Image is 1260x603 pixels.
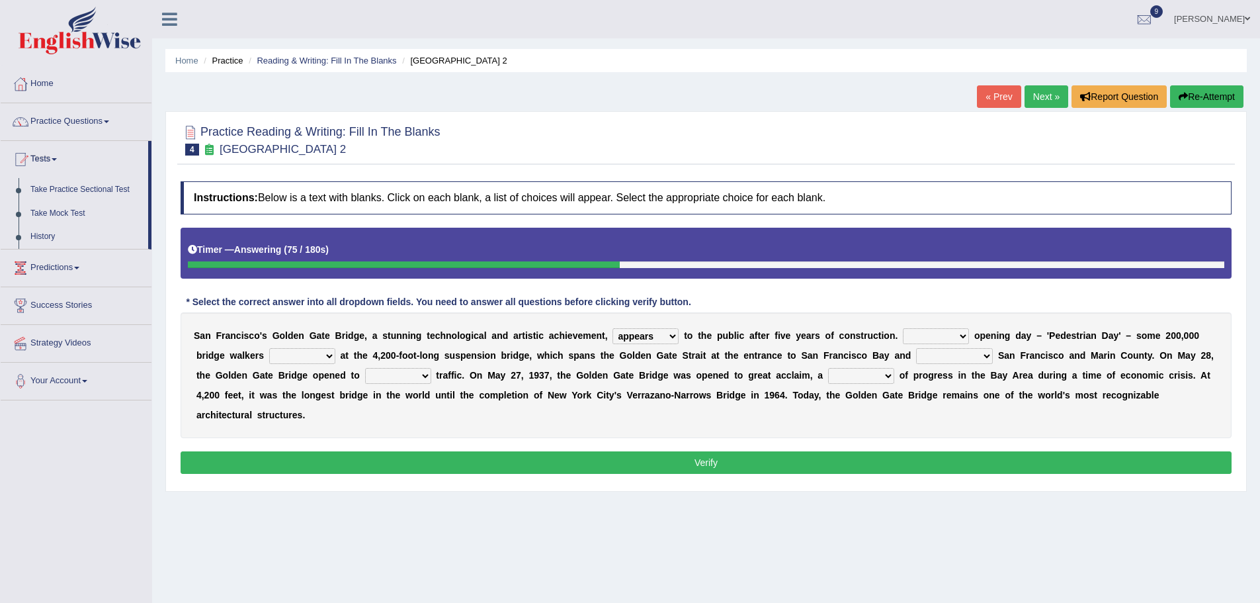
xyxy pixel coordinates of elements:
[484,330,487,341] b: l
[1005,330,1011,341] b: g
[364,330,367,341] b: ,
[777,350,782,361] b: e
[205,330,211,341] b: n
[440,330,446,341] b: h
[474,330,479,341] b: c
[894,350,900,361] b: a
[1,287,151,320] a: Success Stories
[1176,330,1181,341] b: 0
[237,350,242,361] b: a
[410,330,416,341] b: n
[529,350,532,361] b: ,
[298,330,304,341] b: n
[348,330,354,341] b: d
[1126,330,1131,341] b: –
[734,350,739,361] b: e
[234,244,282,255] b: Answering
[1015,330,1021,341] b: d
[591,330,597,341] b: e
[838,350,844,361] b: n
[510,350,513,361] b: i
[362,350,368,361] b: e
[257,56,396,66] a: Reading & Writing: Fill In The Blanks
[549,330,554,341] b: a
[585,350,591,361] b: n
[380,350,386,361] b: 2
[408,350,414,361] b: o
[1,66,151,99] a: Home
[1171,330,1176,341] b: 0
[626,350,632,361] b: o
[402,350,408,361] b: o
[974,330,980,341] b: o
[544,350,550,361] b: h
[1,141,148,174] a: Tests
[416,330,422,341] b: g
[220,350,225,361] b: e
[775,330,778,341] b: f
[1118,330,1120,341] b: '
[242,350,245,361] b: l
[236,330,241,341] b: c
[850,330,856,341] b: n
[749,350,755,361] b: n
[767,350,773,361] b: n
[391,350,396,361] b: 0
[466,350,472,361] b: e
[422,350,428,361] b: o
[513,330,519,341] b: a
[559,330,565,341] b: h
[1189,330,1194,341] b: 0
[1066,330,1071,341] b: e
[815,330,820,341] b: s
[849,350,851,361] b: i
[664,350,669,361] b: a
[698,330,701,341] b: t
[1060,330,1066,341] b: d
[485,350,491,361] b: o
[999,330,1005,341] b: n
[808,350,813,361] b: a
[1102,330,1109,341] b: D
[695,350,700,361] b: a
[1184,330,1189,341] b: 0
[525,350,530,361] b: e
[317,330,322,341] b: a
[558,350,564,361] b: h
[884,330,890,341] b: o
[856,330,861,341] b: s
[391,330,397,341] b: u
[181,295,696,309] div: * Select the correct answer into all dropdown fields. You need to answer all questions before cli...
[657,350,664,361] b: G
[202,350,205,361] b: r
[200,54,243,67] li: Practice
[460,350,466,361] b: p
[787,350,790,361] b: t
[1,363,151,396] a: Your Account
[1113,330,1118,341] b: y
[214,350,220,361] b: g
[692,350,695,361] b: r
[867,330,873,341] b: u
[260,330,262,341] b: '
[890,330,896,341] b: n
[737,330,739,341] b: i
[839,330,845,341] b: c
[181,181,1232,214] h4: Below is a text with blanks. Click on each blank, a list of choices will appear. Select the appro...
[977,85,1021,108] a: « Prev
[255,350,259,361] b: r
[590,350,595,361] b: s
[1076,330,1079,341] b: t
[724,350,728,361] b: t
[1079,330,1083,341] b: r
[417,350,420,361] b: -
[208,350,214,361] b: d
[991,330,997,341] b: n
[345,350,349,361] b: t
[851,350,857,361] b: s
[402,330,408,341] b: n
[1027,330,1032,341] b: y
[1071,330,1077,341] b: s
[552,350,558,361] b: c
[895,330,898,341] b: .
